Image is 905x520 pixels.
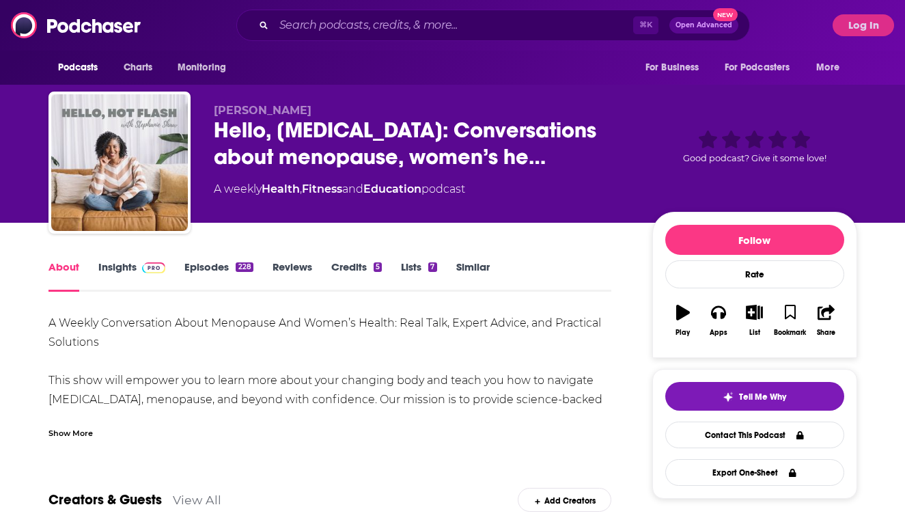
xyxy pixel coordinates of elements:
[816,58,839,77] span: More
[115,55,161,81] a: Charts
[98,260,166,292] a: InsightsPodchaser Pro
[817,329,835,337] div: Share
[725,58,790,77] span: For Podcasters
[807,55,857,81] button: open menu
[300,182,302,195] span: ,
[669,17,738,33] button: Open AdvancedNew
[518,488,611,512] div: Add Creators
[178,58,226,77] span: Monitoring
[456,260,490,292] a: Similar
[173,493,221,507] a: View All
[363,182,421,195] a: Education
[833,14,894,36] button: Log In
[274,14,633,36] input: Search podcasts, credits, & more...
[716,55,810,81] button: open menu
[723,392,734,402] img: tell me why sparkle
[374,262,382,272] div: 5
[214,181,465,197] div: A weekly podcast
[665,225,844,255] button: Follow
[701,296,736,345] button: Apps
[713,8,738,21] span: New
[214,104,311,117] span: [PERSON_NAME]
[749,329,760,337] div: List
[124,58,153,77] span: Charts
[48,491,162,508] a: Creators & Guests
[401,260,436,292] a: Lists7
[710,329,727,337] div: Apps
[633,16,658,34] span: ⌘ K
[184,260,253,292] a: Episodes228
[51,94,188,231] img: Hello, Hot Flash: Conversations about menopause, women’s health and mindset for midlife women.
[331,260,382,292] a: Credits5
[636,55,716,81] button: open menu
[168,55,244,81] button: open menu
[302,182,342,195] a: Fitness
[739,392,786,402] span: Tell Me Why
[58,58,98,77] span: Podcasts
[142,262,166,273] img: Podchaser Pro
[676,329,690,337] div: Play
[665,422,844,448] a: Contact This Podcast
[262,182,300,195] a: Health
[665,459,844,486] button: Export One-Sheet
[774,329,806,337] div: Bookmark
[665,296,701,345] button: Play
[273,260,312,292] a: Reviews
[48,55,116,81] button: open menu
[808,296,844,345] button: Share
[665,382,844,411] button: tell me why sparkleTell Me Why
[683,153,826,163] span: Good podcast? Give it some love!
[48,260,79,292] a: About
[736,296,772,345] button: List
[236,262,253,272] div: 228
[236,10,750,41] div: Search podcasts, credits, & more...
[428,262,436,272] div: 7
[342,182,363,195] span: and
[645,58,699,77] span: For Business
[772,296,808,345] button: Bookmark
[652,104,857,189] div: Good podcast? Give it some love!
[665,260,844,288] div: Rate
[676,22,732,29] span: Open Advanced
[11,12,142,38] img: Podchaser - Follow, Share and Rate Podcasts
